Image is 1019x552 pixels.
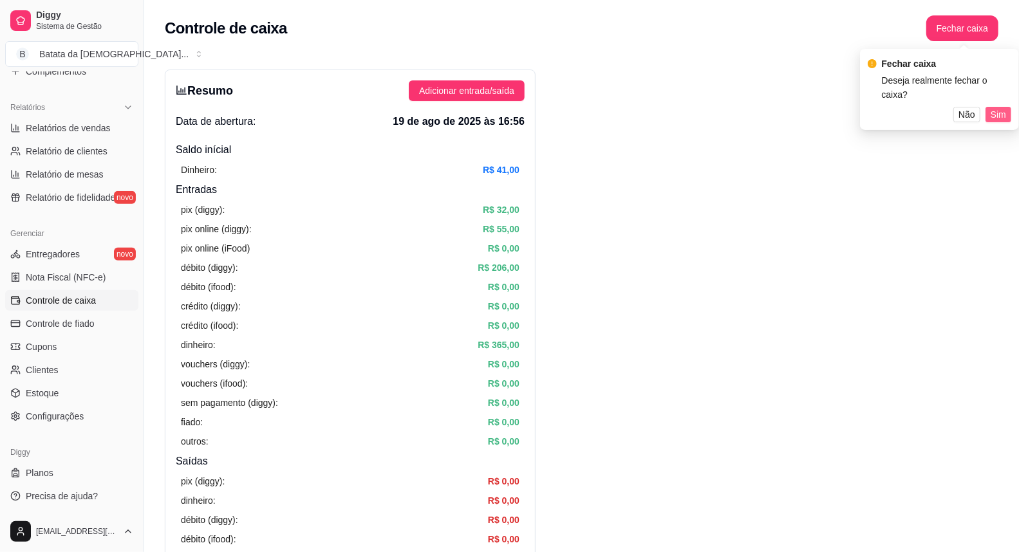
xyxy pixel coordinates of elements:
span: Diggy [36,10,133,21]
span: Planos [26,466,53,479]
span: Relatórios de vendas [26,122,111,134]
span: 19 de ago de 2025 às 16:56 [393,114,525,129]
span: Relatório de clientes [26,145,108,158]
span: Relatório de mesas [26,168,104,181]
article: R$ 0,00 [488,493,519,508]
article: R$ 0,00 [488,280,519,294]
article: R$ 0,00 [488,299,519,313]
h3: Resumo [176,82,233,100]
span: [EMAIL_ADDRESS][DOMAIN_NAME] [36,526,118,537]
article: fiado: [181,415,203,429]
span: Configurações [26,410,84,423]
span: Precisa de ajuda? [26,490,98,502]
article: R$ 206,00 [478,261,519,275]
a: Relatório de mesas [5,164,138,185]
div: Fechar caixa [882,57,1011,71]
a: Entregadoresnovo [5,244,138,264]
article: R$ 365,00 [478,338,519,352]
a: Precisa de ajuda? [5,486,138,506]
article: vouchers (diggy): [181,357,250,371]
span: Controle de fiado [26,317,95,330]
span: Data de abertura: [176,114,256,129]
a: Controle de fiado [5,313,138,334]
span: Sim [991,107,1006,122]
span: Sistema de Gestão [36,21,133,32]
a: Planos [5,463,138,483]
article: dinheiro: [181,493,216,508]
h2: Controle de caixa [165,18,287,39]
article: débito (ifood): [181,280,236,294]
span: exclamation-circle [868,59,877,68]
article: R$ 0,00 [488,241,519,255]
article: sem pagamento (diggy): [181,396,278,410]
span: B [16,48,29,60]
button: Sim [986,107,1011,122]
article: vouchers (ifood): [181,376,248,391]
h4: Saídas [176,454,525,469]
article: débito (ifood): [181,532,236,546]
a: Controle de caixa [5,290,138,311]
article: R$ 0,00 [488,513,519,527]
h4: Saldo inícial [176,142,525,158]
span: Adicionar entrada/saída [419,84,514,98]
a: DiggySistema de Gestão [5,5,138,36]
span: Estoque [26,387,59,400]
article: R$ 0,00 [488,357,519,371]
article: R$ 0,00 [488,474,519,488]
article: débito (diggy): [181,261,238,275]
article: outros: [181,434,209,448]
article: R$ 0,00 [488,532,519,546]
article: R$ 0,00 [488,376,519,391]
a: Configurações [5,406,138,427]
article: R$ 41,00 [483,163,519,177]
span: Clientes [26,363,59,376]
article: pix (diggy): [181,203,225,217]
button: Select a team [5,41,138,67]
div: Deseja realmente fechar o caixa? [882,73,1011,102]
article: R$ 32,00 [483,203,519,217]
span: Cupons [26,340,57,353]
button: Adicionar entrada/saída [409,80,525,101]
h4: Entradas [176,182,525,198]
div: Gerenciar [5,223,138,244]
button: Fechar caixa [926,15,998,41]
span: Relatórios [10,102,45,113]
span: Controle de caixa [26,294,96,307]
span: Entregadores [26,248,80,261]
span: bar-chart [176,84,187,96]
div: Diggy [5,442,138,463]
span: Relatório de fidelidade [26,191,115,204]
article: pix online (iFood) [181,241,250,255]
article: crédito (diggy): [181,299,241,313]
a: Nota Fiscal (NFC-e) [5,267,138,288]
a: Estoque [5,383,138,403]
a: Relatório de clientes [5,141,138,161]
article: crédito (ifood): [181,318,238,333]
article: dinheiro: [181,338,216,352]
span: Nota Fiscal (NFC-e) [26,271,106,284]
a: Cupons [5,336,138,357]
a: Relatório de fidelidadenovo [5,187,138,208]
button: [EMAIL_ADDRESS][DOMAIN_NAME] [5,516,138,547]
article: pix (diggy): [181,474,225,488]
div: Batata da [DEMOGRAPHIC_DATA] ... [39,48,189,60]
a: Clientes [5,360,138,380]
article: débito (diggy): [181,513,238,527]
article: Dinheiro: [181,163,217,177]
article: R$ 0,00 [488,415,519,429]
article: R$ 55,00 [483,222,519,236]
article: R$ 0,00 [488,318,519,333]
button: Não [953,107,980,122]
article: R$ 0,00 [488,434,519,448]
a: Relatórios de vendas [5,118,138,138]
article: R$ 0,00 [488,396,519,410]
article: pix online (diggy): [181,222,252,236]
span: Não [958,107,975,122]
